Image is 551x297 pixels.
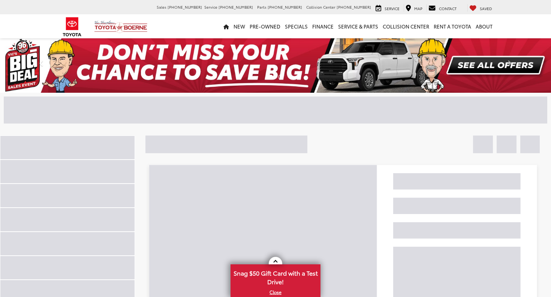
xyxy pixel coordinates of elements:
[385,6,400,11] span: Service
[257,4,267,10] span: Parts
[231,14,247,38] a: New
[157,4,166,10] span: Sales
[431,14,473,38] a: Rent a Toyota
[219,4,253,10] span: [PHONE_NUMBER]
[306,4,335,10] span: Collision Center
[204,4,217,10] span: Service
[221,14,231,38] a: Home
[374,4,401,12] a: Service
[58,15,86,39] img: Toyota
[414,6,422,11] span: Map
[94,20,148,33] img: Vic Vaughan Toyota of Boerne
[404,4,424,12] a: Map
[268,4,302,10] span: [PHONE_NUMBER]
[473,14,495,38] a: About
[467,4,494,12] a: My Saved Vehicles
[283,14,310,38] a: Specials
[439,6,457,11] span: Contact
[480,6,492,11] span: Saved
[247,14,283,38] a: Pre-Owned
[231,265,320,288] span: Snag $50 Gift Card with a Test Drive!
[380,14,431,38] a: Collision Center
[427,4,458,12] a: Contact
[336,14,380,38] a: Service & Parts: Opens in a new tab
[337,4,371,10] span: [PHONE_NUMBER]
[168,4,202,10] span: [PHONE_NUMBER]
[310,14,336,38] a: Finance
